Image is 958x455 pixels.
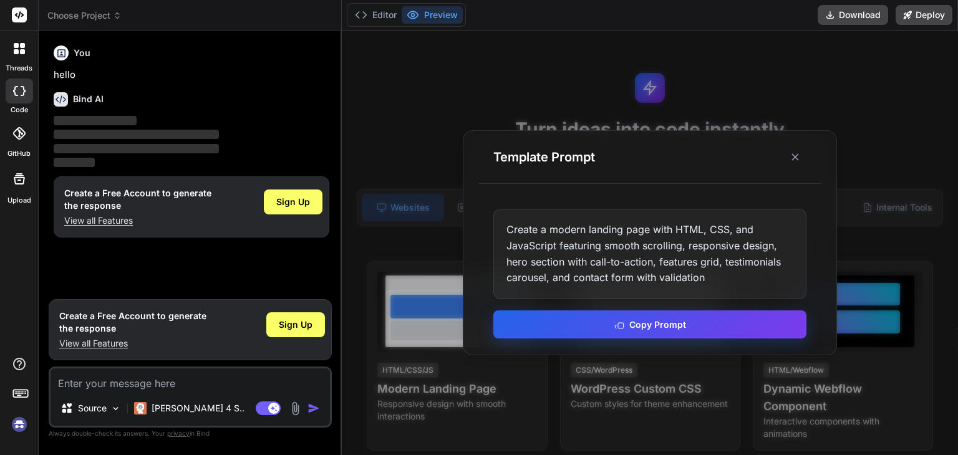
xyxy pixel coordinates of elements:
span: ‌ [54,130,219,139]
label: threads [6,63,32,74]
span: privacy [167,429,190,437]
button: Deploy [896,5,952,25]
span: ‌ [54,158,95,167]
p: [PERSON_NAME] 4 S.. [152,402,244,414]
div: Create a modern landing page with HTML, CSS, and JavaScript featuring smooth scrolling, responsiv... [493,209,806,299]
span: Sign Up [276,196,310,208]
p: Always double-check its answers. Your in Bind [49,428,332,439]
p: View all Features [59,337,206,350]
img: attachment [288,401,302,416]
label: GitHub [7,148,31,159]
p: hello [54,68,329,82]
button: Editor [350,6,402,24]
button: Preview [402,6,463,24]
span: ‌ [54,144,219,153]
img: Pick Models [110,403,121,414]
h1: Create a Free Account to generate the response [59,310,206,335]
img: Claude 4 Sonnet [134,402,147,414]
button: Download [818,5,888,25]
span: Sign Up [279,318,312,331]
button: Copy Prompt [493,310,806,338]
p: Source [78,402,107,414]
h6: You [74,47,90,59]
span: ‌ [54,116,137,125]
label: code [11,105,28,115]
p: View all Features [64,214,211,227]
img: signin [9,414,30,435]
h3: Template Prompt [493,148,595,166]
label: Upload [7,195,31,206]
img: icon [307,402,320,414]
h6: Bind AI [73,93,104,105]
h1: Create a Free Account to generate the response [64,187,211,212]
span: Choose Project [47,9,122,22]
